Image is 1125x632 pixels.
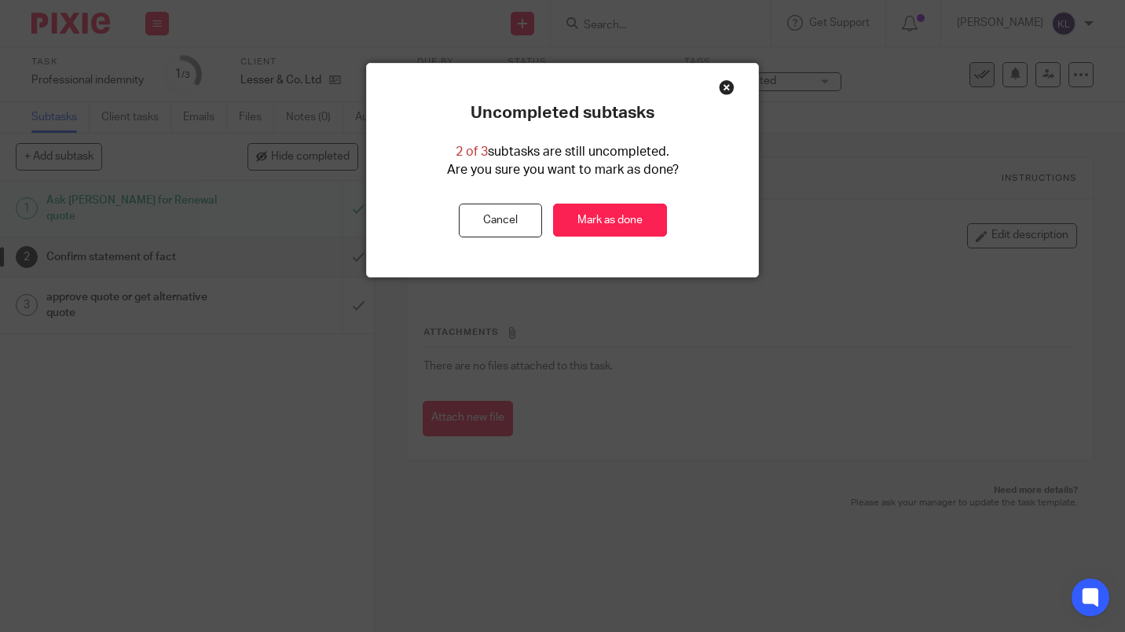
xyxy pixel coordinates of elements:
a: Mark as done [553,204,667,237]
button: Cancel [459,204,542,237]
span: 2 of 3 [456,145,488,158]
p: subtasks are still uncompleted. [456,143,669,161]
p: Are you sure you want to mark as done? [447,161,679,179]
div: Close this dialog window [719,79,735,95]
p: Uncompleted subtasks [471,103,654,123]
